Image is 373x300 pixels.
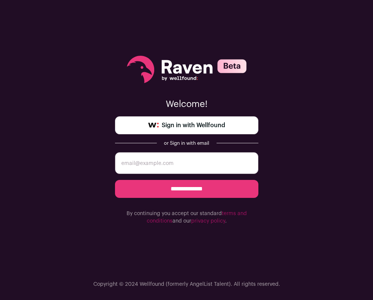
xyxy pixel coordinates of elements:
a: Sign in with Wellfound [115,116,258,134]
p: Welcome! [115,98,258,110]
a: privacy policy [191,218,225,224]
span: Sign in with Wellfound [162,121,225,130]
input: email@example.com [115,152,258,174]
p: Copyright © 2024 Wellfound (formerly AngelList Talent). All rights reserved. [93,281,280,288]
p: By continuing you accept our standard and our . [115,210,258,225]
img: wellfound-symbol-flush-black-fb3c872781a75f747ccb3a119075da62bfe97bd399995f84a933054e44a575c4.png [148,123,159,128]
div: or Sign in with email [163,140,211,146]
a: terms and conditions [147,211,247,224]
